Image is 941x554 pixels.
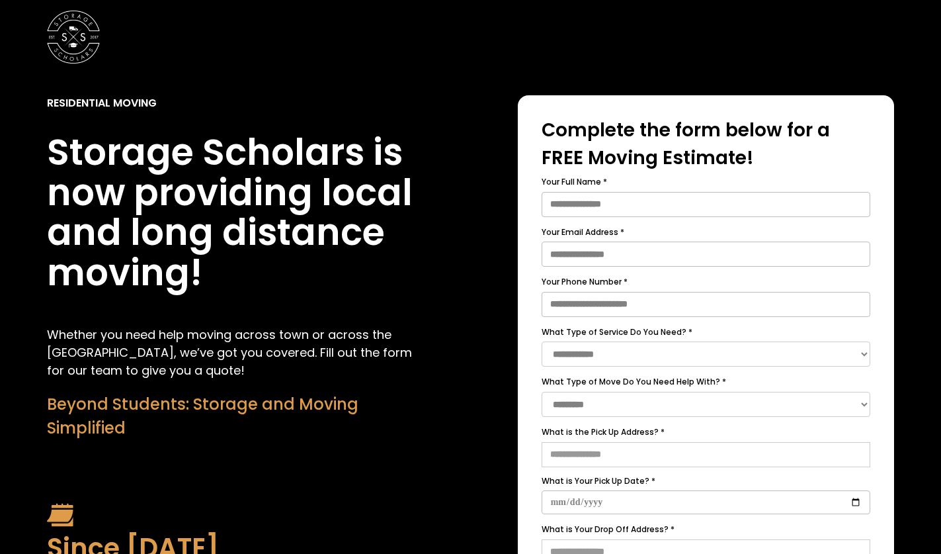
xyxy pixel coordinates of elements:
p: Whether you need help moving across town or across the [GEOGRAPHIC_DATA], we’ve got you covered. ... [47,326,423,379]
label: What Type of Service Do You Need? * [542,325,870,340]
label: Your Email Address * [542,225,870,240]
label: What is Your Pick Up Date? * [542,474,870,488]
label: Your Full Name * [542,175,870,189]
label: What is Your Drop Off Address? * [542,522,870,537]
label: Your Phone Number * [542,275,870,289]
div: Residential Moving [47,95,157,111]
label: What Type of Move Do You Need Help With? * [542,375,870,389]
label: What is the Pick Up Address? * [542,425,870,439]
img: Storage Scholars main logo [47,11,100,64]
div: Complete the form below for a FREE Moving Estimate! [542,116,870,172]
div: Beyond Students: Storage and Moving Simplified [47,392,423,440]
h1: Storage Scholars is now providing local and long distance moving! [47,132,423,293]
